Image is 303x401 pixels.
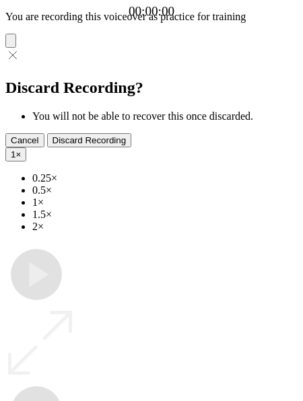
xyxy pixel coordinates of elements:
h2: Discard Recording? [5,79,298,97]
button: Cancel [5,133,44,147]
li: 0.5× [32,184,298,196]
button: 1× [5,147,26,161]
button: Discard Recording [47,133,132,147]
a: 00:00:00 [129,4,174,19]
li: 2× [32,221,298,233]
li: 0.25× [32,172,298,184]
li: You will not be able to recover this once discarded. [32,110,298,122]
p: You are recording this voiceover as practice for training [5,11,298,23]
li: 1.5× [32,209,298,221]
li: 1× [32,196,298,209]
span: 1 [11,149,15,159]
